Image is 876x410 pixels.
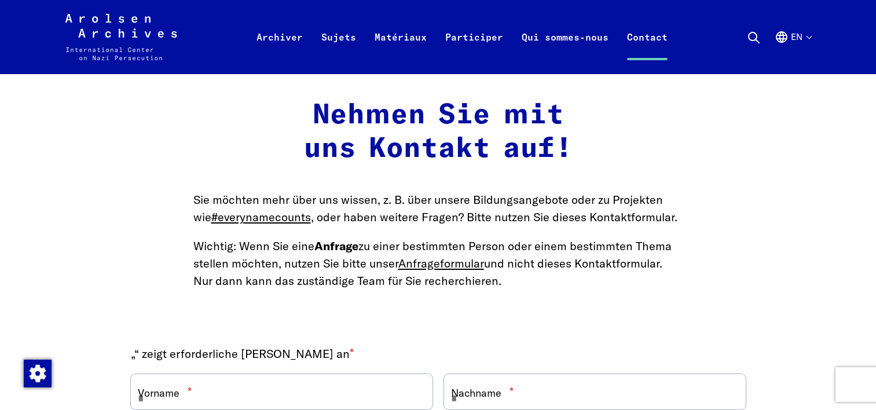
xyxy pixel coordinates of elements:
h2: Nehmen Sie mit uns Kontakt auf! [193,99,683,166]
font: „ “ zeigt erforderliche [PERSON_NAME] an [131,346,350,361]
div: Modifier le consentement [23,359,51,387]
a: Sujets [312,28,365,74]
p: Sie möchten mehr über uns wissen, z. B. über unsere Bildungsangebote oder zu Projekten wie , oder... [193,191,683,226]
a: #everynamecounts [211,210,311,224]
a: Contact [618,28,677,74]
img: Modifier le consentement [24,360,52,387]
button: Allemand, Sélection de la langue [775,30,811,72]
strong: Anfrage [314,239,358,253]
a: Qui sommes-nous [512,28,618,74]
font: En [791,32,802,42]
a: Participer [436,28,512,74]
nav: Primaire [247,14,677,60]
a: Matériaux [365,28,436,74]
a: Archiver [247,28,312,74]
a: Anfrageformular [398,256,484,270]
p: Wichtig: Wenn Sie eine zu einer bestimmten Person oder einem bestimmten Thema stellen möchten, nu... [193,237,683,290]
